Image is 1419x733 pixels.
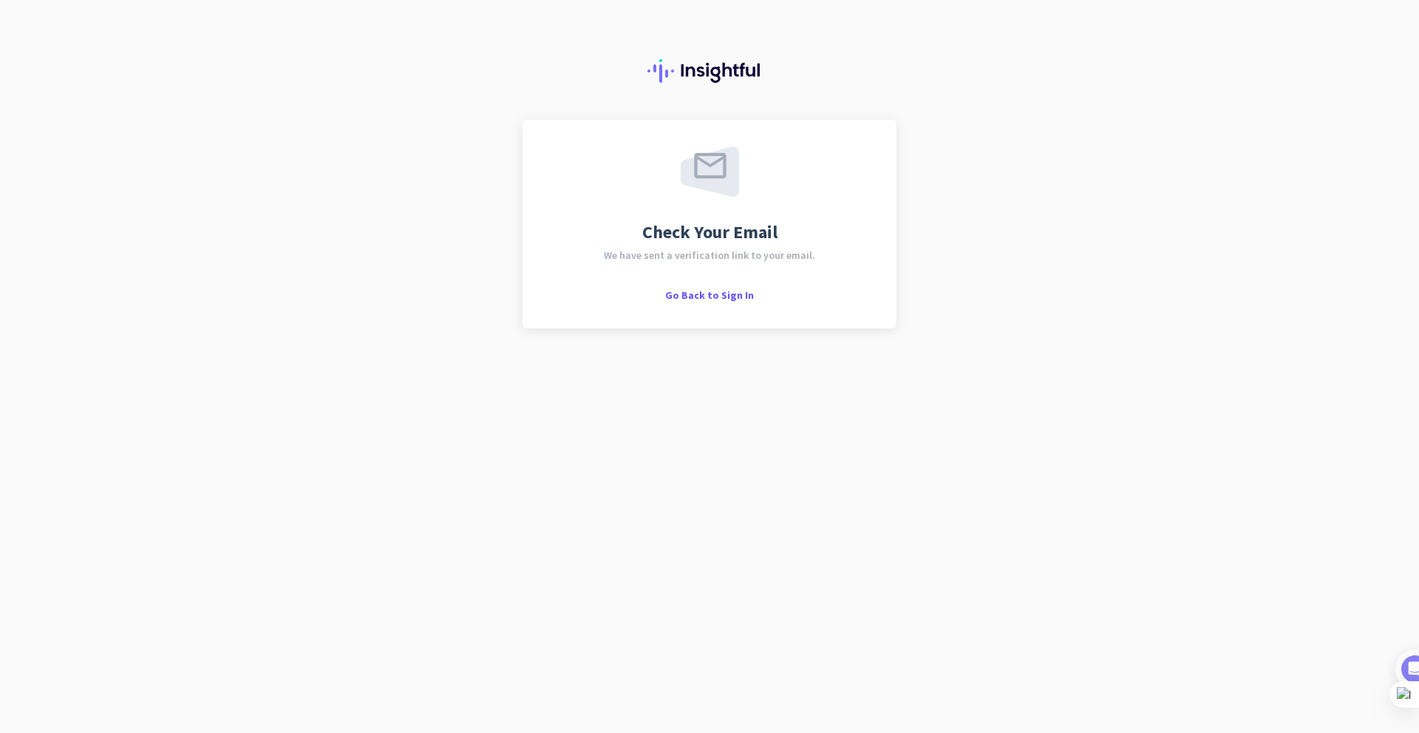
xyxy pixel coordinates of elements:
span: We have sent a verification link to your email. [604,250,815,260]
span: Check Your Email [642,223,777,241]
img: email-sent [681,146,739,197]
img: Insightful [647,59,772,83]
span: Go Back to Sign In [665,288,754,302]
